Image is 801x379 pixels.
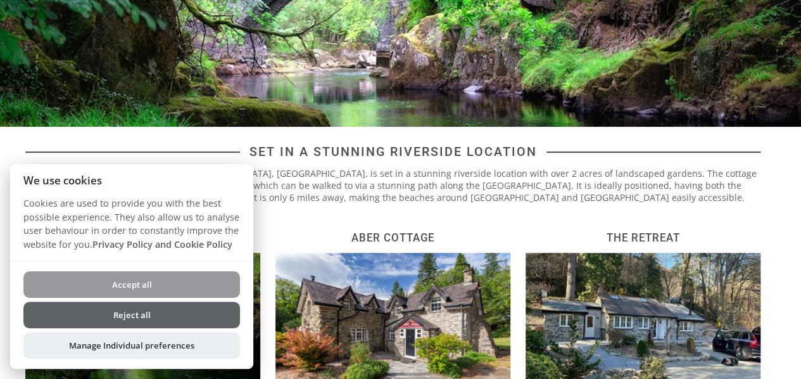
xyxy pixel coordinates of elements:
a: Privacy Policy and Cookie Policy [92,238,232,250]
h2: Aber Cottage [275,231,510,244]
p: Cookies are used to provide you with the best possible experience. They also allow us to analyse ... [10,196,253,260]
button: Manage Individual preferences [23,332,240,359]
span: Set in a stunning riverside location [240,145,546,159]
h2: The Retreat [526,231,760,244]
button: Reject all [23,302,240,328]
p: This self catering holiday cottage in [GEOGRAPHIC_DATA], [GEOGRAPHIC_DATA], is set in a stunning ... [25,167,760,203]
button: Accept all [23,271,240,298]
h2: We use cookies [10,174,253,186]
